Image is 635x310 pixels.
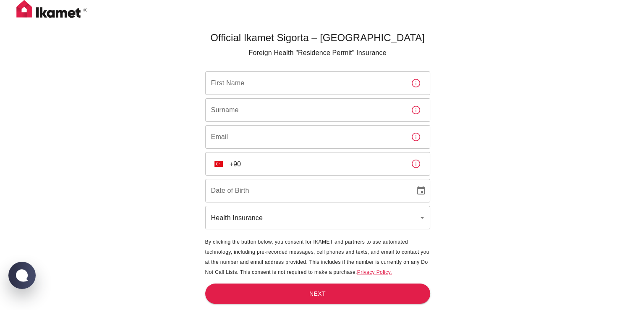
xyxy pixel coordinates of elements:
p: Foreign Health "Residence Permit" Insurance [205,48,430,58]
a: Privacy Policy. [357,269,392,275]
div: Health Insurance [205,206,430,229]
button: Next [205,284,430,304]
input: DD/MM/YYYY [205,179,409,202]
img: unknown [214,161,223,167]
span: By clicking the button below, you consent for IKAMET and partners to use automated technology, in... [205,239,429,275]
h5: Official Ikamet Sigorta – [GEOGRAPHIC_DATA] [205,31,430,45]
button: Choose date [413,182,429,199]
button: Select country [211,156,226,171]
